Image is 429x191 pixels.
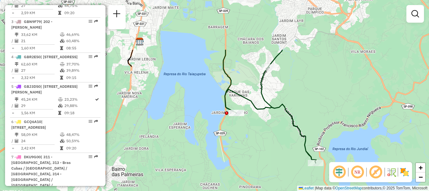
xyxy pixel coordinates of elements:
[11,75,14,81] td: =
[60,146,63,150] i: Tempo total em rota
[58,104,63,108] i: % de utilização da cubagem
[136,37,144,46] img: CDD Suzano
[94,20,98,23] em: Rota exportada
[21,31,60,38] td: 33,62 KM
[21,132,60,138] td: 58,09 KM
[15,139,19,143] i: Total de Atividades
[21,110,58,116] td: 1,56 KM
[11,119,46,130] span: | [STREET_ADDRESS]
[58,111,61,115] i: Tempo total em rota
[89,155,92,159] em: Opções
[21,145,60,151] td: 2,42 KM
[64,10,95,16] td: 09:20
[416,172,425,182] a: Zoom out
[66,132,98,138] td: 48,47%
[66,145,98,151] td: 09:20
[419,173,423,181] span: −
[11,67,14,74] td: /
[399,167,410,177] img: Exibir/Ocultar setores
[66,45,98,51] td: 08:55
[21,67,60,74] td: 27
[11,84,78,94] span: | [STREET_ADDRESS][PERSON_NAME]
[95,98,99,101] i: Rota otimizada
[15,104,19,108] i: Total de Atividades
[15,62,19,66] i: Distância Total
[21,96,58,103] td: 45,24 KM
[64,110,95,116] td: 09:18
[11,145,14,151] td: =
[89,55,92,59] em: Opções
[15,98,19,101] i: Distância Total
[64,103,95,109] td: 29,88%
[24,154,41,159] span: DKU9G00
[11,45,14,51] td: =
[11,110,14,116] td: =
[60,69,65,72] i: % de utilização da cubagem
[11,10,14,16] td: =
[21,138,60,144] td: 24
[21,103,58,109] td: 29
[41,54,78,59] span: | [STREET_ADDRESS]
[297,186,429,191] div: Map data © contributors,© 2025 TomTom, Microsoft
[416,163,425,172] a: Zoom in
[60,62,65,66] i: % de utilização do peso
[350,165,365,180] span: Ocultar NR
[94,155,98,159] em: Rota exportada
[94,120,98,123] em: Rota exportada
[66,67,98,74] td: 39,89%
[60,46,63,50] i: Tempo total em rota
[15,39,19,43] i: Total de Atividades
[11,84,78,94] span: 5 -
[58,11,61,15] i: Tempo total em rota
[15,69,19,72] i: Total de Atividades
[299,186,314,190] a: Leaflet
[24,119,41,124] span: GCQ6A10
[60,76,63,80] i: Tempo total em rota
[111,8,123,22] a: Nova sessão e pesquisa
[60,39,65,43] i: % de utilização da cubagem
[368,165,383,180] span: Exibir rótulo
[21,75,60,81] td: 2,32 KM
[11,119,46,130] span: 6 -
[11,138,14,144] td: /
[94,55,98,59] em: Rota exportada
[66,38,98,44] td: 60,48%
[24,84,41,89] span: GBJ3D50
[89,84,92,88] em: Opções
[15,4,19,8] i: Total de Atividades
[89,120,92,123] em: Opções
[11,54,78,59] span: 4 -
[58,4,63,8] i: % de utilização da cubagem
[21,61,60,67] td: 62,60 KM
[335,186,362,190] a: OpenStreetMap
[21,10,58,16] td: 2,59 KM
[58,98,63,101] i: % de utilização do peso
[24,54,41,59] span: GBR2E50
[24,19,41,24] span: GBN9F79
[386,167,396,177] img: Fluxo de ruas
[11,38,14,44] td: /
[21,3,58,9] td: 27
[64,3,95,9] td: 44,75%
[66,75,98,81] td: 09:15
[15,133,19,137] i: Distância Total
[66,61,98,67] td: 37,70%
[64,96,95,103] td: 23,23%
[11,19,52,30] span: 3 -
[419,164,423,171] span: +
[66,138,98,144] td: 50,59%
[21,45,60,51] td: 1,60 KM
[409,8,421,20] a: Exibir filtros
[21,38,60,44] td: 21
[94,84,98,88] em: Rota exportada
[60,133,65,137] i: % de utilização do peso
[11,19,52,30] span: | 202 - [PERSON_NAME]
[11,3,14,9] td: /
[11,103,14,109] td: /
[60,33,65,37] i: % de utilização do peso
[332,165,347,180] span: Ocultar deslocamento
[89,20,92,23] em: Opções
[60,139,65,143] i: % de utilização da cubagem
[15,33,19,37] i: Distância Total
